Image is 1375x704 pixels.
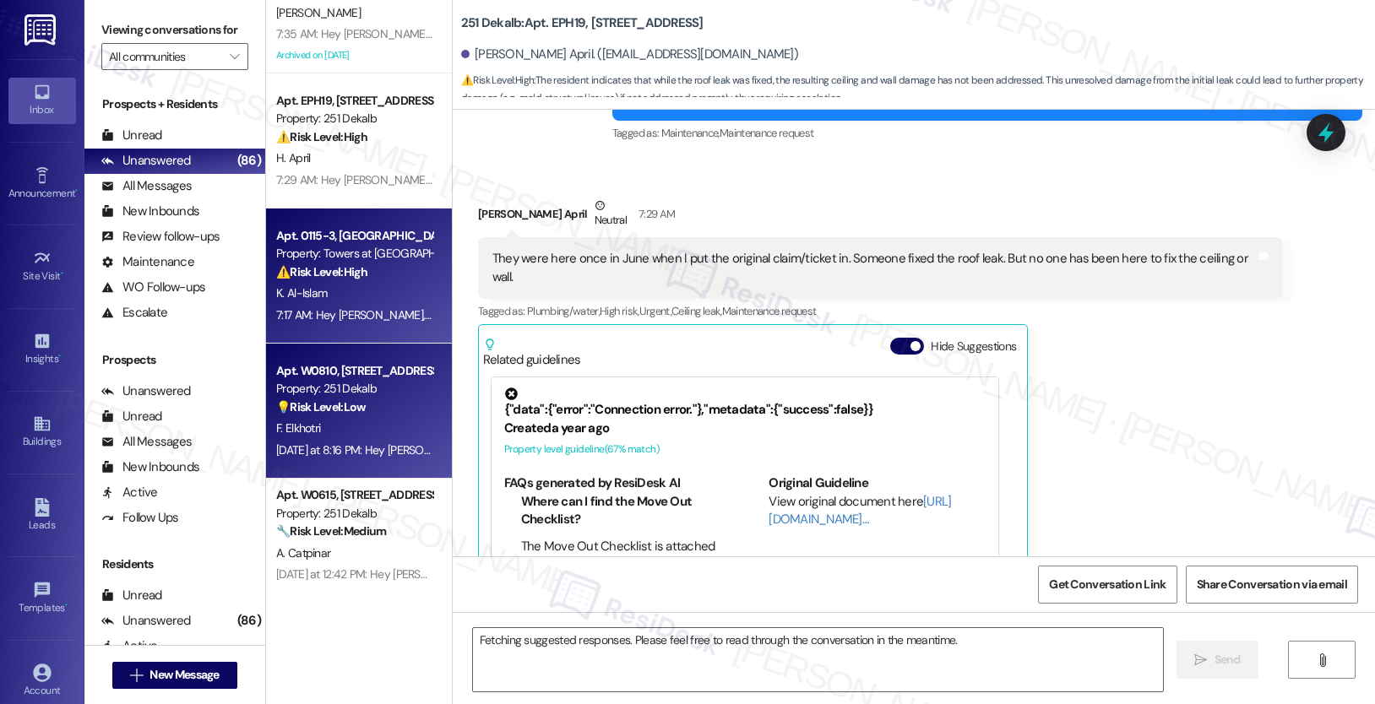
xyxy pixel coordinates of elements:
a: Templates • [8,576,76,621]
div: Property: 251 Dekalb [276,110,432,127]
div: All Messages [101,433,192,451]
div: WO Follow-ups [101,279,205,296]
a: Account [8,658,76,704]
div: All Messages [101,177,192,195]
span: A. Catpinar [276,545,330,560]
div: Property: 251 Dekalb [276,380,432,398]
a: Insights • [8,327,76,372]
span: F. Elkhotri [276,420,320,436]
div: Tagged as: [612,121,1362,145]
a: Inbox [8,78,76,123]
span: : The resident indicates that while the roof leak was fixed, the resulting ceiling and wall damag... [461,72,1375,108]
div: [PERSON_NAME] April [478,197,1283,238]
a: Buildings [8,409,76,455]
div: New Inbounds [101,203,199,220]
div: [PERSON_NAME] April. ([EMAIL_ADDRESS][DOMAIN_NAME]) [461,46,798,63]
span: • [61,268,63,279]
textarea: Fetching suggested responses. Please feel free to read through the conversation in the meantime. [473,628,1163,691]
div: Prospects [84,351,265,369]
span: • [65,599,68,611]
span: Send [1215,651,1241,669]
div: They were here once in June when I put the original claim/ticket in. Someone fixed the roof leak.... [492,250,1256,286]
div: Apt. W0615, [STREET_ADDRESS] [276,486,432,504]
div: Prospects + Residents [84,95,265,113]
div: [DATE] at 8:16 PM: Hey [PERSON_NAME], we appreciate your text! We'll be back at 11AM to help you ... [276,442,1033,458]
a: [URL][DOMAIN_NAME]… [769,493,951,528]
strong: 💡 Risk Level: Low [276,399,366,414]
span: • [58,350,61,362]
span: H. April [276,150,310,165]
div: Property level guideline ( 67 % match) [504,441,986,458]
div: View original document here [769,493,986,529]
div: Neutral [591,197,630,232]
div: Property: Towers at [GEOGRAPHIC_DATA] [276,245,432,263]
input: All communities [109,43,221,70]
label: Hide Suggestions [931,338,1016,355]
button: Send [1177,641,1258,679]
div: Residents [84,555,265,573]
span: New Message [149,666,219,684]
div: Apt. W0810, [STREET_ADDRESS] [276,362,432,380]
span: Maintenance , [661,126,720,140]
div: Unanswered [101,612,191,630]
span: [PERSON_NAME] [276,5,361,20]
a: Site Visit • [8,244,76,290]
div: Review follow-ups [101,228,220,246]
i:  [230,50,239,63]
button: Get Conversation Link [1038,566,1177,604]
li: Where can I find the Move Out Checklist? [521,493,721,529]
button: Share Conversation via email [1186,566,1358,604]
div: Created a year ago [504,420,986,437]
div: Active [101,484,158,501]
span: Ceiling leak , [671,304,722,318]
span: K. Al-Islam [276,285,327,301]
div: Escalate [101,304,167,322]
span: • [75,185,78,197]
div: Property: 251 Dekalb [276,505,432,523]
strong: 🔧 Risk Level: Medium [276,523,386,539]
div: New Inbounds [101,458,199,476]
div: Maintenance [101,253,194,271]
span: Plumbing/water , [527,304,600,318]
div: 7:35 AM: Hey [PERSON_NAME], we appreciate your text! We'll be back at 11AM to help you out. If it... [276,26,989,41]
span: High risk , [600,304,639,318]
div: 7:29 AM [634,205,675,223]
li: The Move Out Checklist is attached to this document. Please review it carefully. [521,538,721,592]
div: Apt. 0115-3, [GEOGRAPHIC_DATA] [276,227,432,245]
div: Apt. EPH19, [STREET_ADDRESS] [276,92,432,110]
span: Get Conversation Link [1049,576,1166,593]
div: (86) [233,148,265,174]
a: Leads [8,493,76,539]
span: Maintenance request [722,304,817,318]
div: 7:29 AM: Hey [PERSON_NAME], we appreciate your text! We'll be back at 11AM to help you out. If it... [276,172,989,187]
b: 251 Dekalb: Apt. EPH19, [STREET_ADDRESS] [461,14,704,32]
button: New Message [112,662,237,689]
strong: ⚠️ Risk Level: High [461,73,534,87]
i:  [1194,653,1207,667]
div: Tagged as: [478,299,1283,323]
span: Urgent , [639,304,671,318]
div: Unanswered [101,152,191,170]
div: Related guidelines [483,338,581,369]
div: Unread [101,127,162,144]
span: Maintenance request [720,126,814,140]
div: Unread [101,587,162,604]
b: Original Guideline [769,474,868,491]
strong: ⚠️ Risk Level: High [276,264,367,279]
div: Unread [101,408,162,425]
div: (86) [233,608,265,634]
div: Follow Ups [101,509,179,527]
i:  [1316,653,1329,667]
b: FAQs generated by ResiDesk AI [504,474,680,491]
label: Viewing conversations for [101,17,248,43]
i:  [130,669,143,682]
strong: ⚠️ Risk Level: High [276,129,367,144]
span: Share Conversation via email [1197,576,1347,593]
div: Active [101,637,158,655]
img: ResiDesk Logo [24,14,59,46]
div: Archived on [DATE] [274,45,434,66]
div: Unanswered [101,382,191,400]
div: {"data":{"error":"Connection error."},"metadata":{"success":false}} [504,387,986,419]
div: 7:17 AM: Hey [PERSON_NAME], we appreciate your text! We'll be back at 11AM to help you out. If it... [276,307,984,322]
div: [DATE] at 12:42 PM: Hey [PERSON_NAME], we appreciate your text! We'll be back at 11AM to help you... [276,566,1038,582]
